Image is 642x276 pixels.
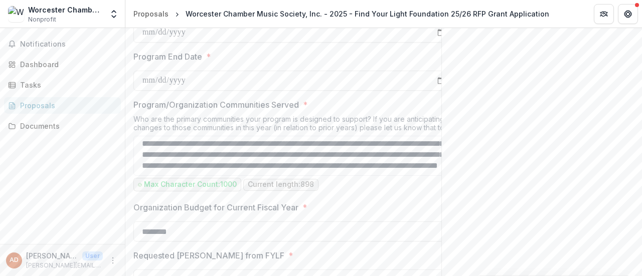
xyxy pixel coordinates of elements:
[133,9,169,19] div: Proposals
[28,5,103,15] div: Worcester Chamber Music Society, Inc.
[26,261,103,270] p: [PERSON_NAME][EMAIL_ADDRESS][DOMAIN_NAME]
[144,180,237,189] p: Max Character Count: 1000
[28,15,56,24] span: Nonprofit
[20,40,117,49] span: Notifications
[8,6,24,22] img: Worcester Chamber Music Society, Inc.
[107,254,119,266] button: More
[129,7,553,21] nav: breadcrumb
[20,100,113,111] div: Proposals
[133,249,284,261] p: Requested [PERSON_NAME] from FYLF
[618,4,638,24] button: Get Help
[4,118,121,134] a: Documents
[20,80,113,90] div: Tasks
[594,4,614,24] button: Partners
[4,56,121,73] a: Dashboard
[10,257,19,263] div: Alison Doherty
[186,9,549,19] div: Worcester Chamber Music Society, Inc. - 2025 - Find Your Light Foundation 25/26 RFP Grant Applica...
[4,97,121,114] a: Proposals
[20,59,113,70] div: Dashboard
[20,121,113,131] div: Documents
[133,51,202,63] p: Program End Date
[4,77,121,93] a: Tasks
[82,251,103,260] p: User
[107,4,121,24] button: Open entity switcher
[133,99,299,111] p: Program/Organization Communities Served
[26,250,78,261] p: [PERSON_NAME]
[248,180,314,189] p: Current length: 898
[133,201,298,213] p: Organization Budget for Current Fiscal Year
[133,115,454,136] div: Who are the primary communities your program is designed to support? If you are anticipating chan...
[129,7,173,21] a: Proposals
[4,36,121,52] button: Notifications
